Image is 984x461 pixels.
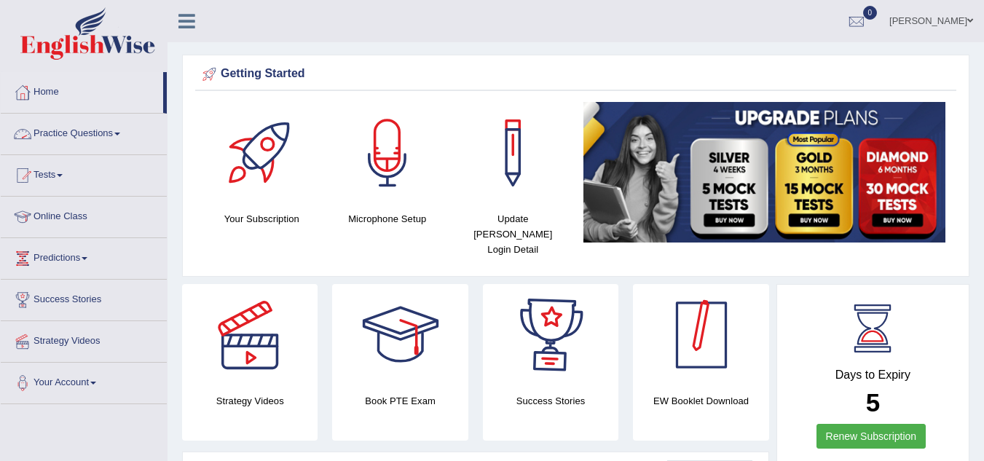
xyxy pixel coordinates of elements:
[1,72,163,109] a: Home
[1,238,167,275] a: Predictions
[1,280,167,316] a: Success Stories
[1,197,167,233] a: Online Class
[793,369,953,382] h4: Days to Expiry
[332,393,468,409] h4: Book PTE Exam
[863,6,878,20] span: 0
[1,363,167,399] a: Your Account
[866,388,880,417] b: 5
[182,393,318,409] h4: Strategy Videos
[583,102,946,243] img: small5.jpg
[457,211,569,257] h4: Update [PERSON_NAME] Login Detail
[483,393,618,409] h4: Success Stories
[206,211,318,226] h4: Your Subscription
[332,211,444,226] h4: Microphone Setup
[1,321,167,358] a: Strategy Videos
[199,63,953,85] div: Getting Started
[633,393,768,409] h4: EW Booklet Download
[816,424,926,449] a: Renew Subscription
[1,114,167,150] a: Practice Questions
[1,155,167,192] a: Tests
